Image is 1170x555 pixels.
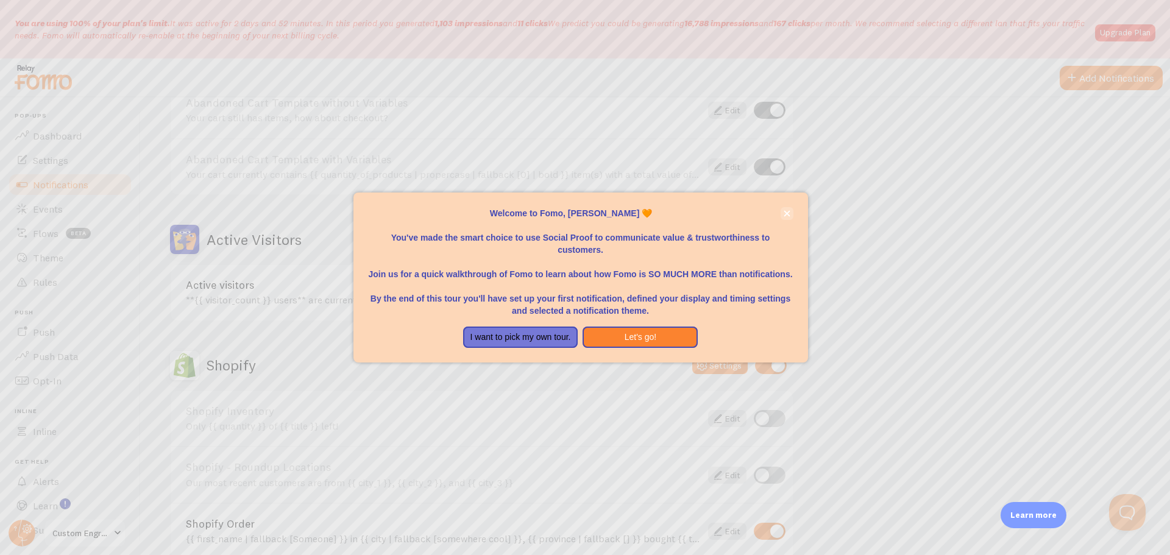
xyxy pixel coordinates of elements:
button: I want to pick my own tour. [463,327,578,348]
p: You've made the smart choice to use Social Proof to communicate value & trustworthiness to custom... [368,219,793,256]
p: Join us for a quick walkthrough of Fomo to learn about how Fomo is SO MUCH MORE than notifications. [368,256,793,280]
div: Learn more [1001,502,1066,528]
div: Welcome to Fomo, gracie phillips 🧡You&amp;#39;ve made the smart choice to use Social Proof to com... [353,193,808,363]
p: Welcome to Fomo, [PERSON_NAME] 🧡 [368,207,793,219]
button: close, [781,207,793,220]
button: Let's go! [583,327,698,348]
p: By the end of this tour you'll have set up your first notification, defined your display and timi... [368,280,793,317]
p: Learn more [1010,509,1057,521]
